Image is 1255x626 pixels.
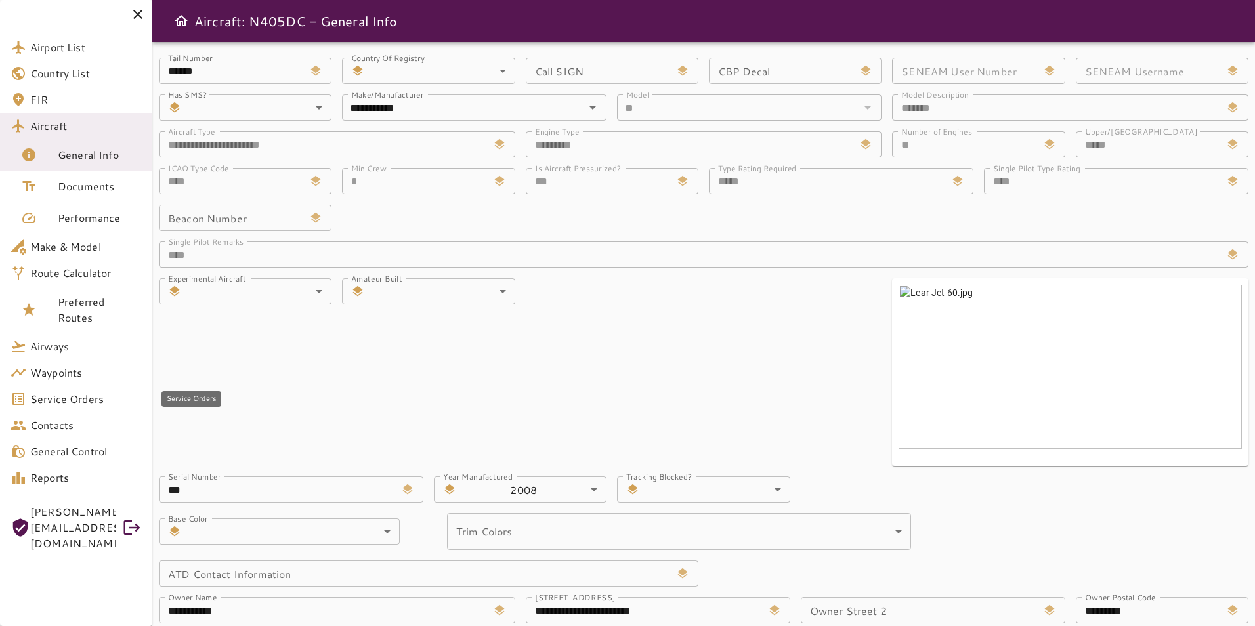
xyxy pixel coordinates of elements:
div: ​ [186,278,331,304]
div: ​ [370,58,515,84]
span: Performance [58,210,142,226]
div: ​ [186,518,400,545]
img: Lear Jet 60.jpg [899,285,1242,449]
label: Base Color [168,512,207,524]
label: Single Pilot Remarks [168,236,244,247]
label: Number of Engines [901,125,972,136]
div: ​ [447,513,911,550]
label: Engine Type [535,125,580,136]
span: Aircraft [30,118,142,134]
label: Aircraft Type [168,125,215,136]
label: Owner Name [168,591,217,602]
label: Upper/[GEOGRAPHIC_DATA] [1085,125,1197,136]
span: Documents [58,178,142,194]
label: Single Pilot Type Rating [993,162,1080,173]
label: Make/Manufacturer [351,89,424,100]
label: Amateur Built [351,272,402,283]
span: Waypoints [30,365,142,381]
span: Service Orders [30,391,142,407]
label: Experimental Aircraft [168,272,246,283]
label: Country Of Registry [351,52,425,63]
h6: Aircraft: N405DC - General Info [194,10,398,31]
span: FIR [30,92,142,108]
label: ICAO Type Code [168,162,229,173]
span: [PERSON_NAME][EMAIL_ADDRESS][DOMAIN_NAME] [30,504,116,551]
label: Type Rating Required [718,162,796,173]
label: Has SMS? [168,89,207,100]
label: Tracking Blocked? [626,470,692,482]
div: ​ [645,476,790,503]
div: 2008 [461,476,606,503]
label: Tail Number [168,52,213,63]
span: Route Calculator [30,265,142,281]
span: Reports [30,470,142,486]
span: General Info [58,147,142,163]
span: General Control [30,444,142,459]
label: Model [626,89,649,100]
span: Airport List [30,39,142,55]
span: Airways [30,339,142,354]
div: ​ [370,278,515,304]
span: Country List [30,66,142,81]
label: Year Manufactured [443,470,513,482]
div: ​ [186,94,331,121]
div: Service Orders [161,391,221,407]
label: Serial Number [168,470,221,482]
button: Open drawer [168,8,194,34]
label: Owner Postal Code [1085,591,1156,602]
label: [STREET_ADDRESS] [535,591,616,602]
label: Model Description [901,89,969,100]
span: Contacts [30,417,142,433]
span: Preferred Routes [58,294,142,325]
label: Min Crew [351,162,387,173]
button: Open [584,98,602,117]
label: Is Aircraft Pressurized? [535,162,621,173]
span: Make & Model [30,239,142,255]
